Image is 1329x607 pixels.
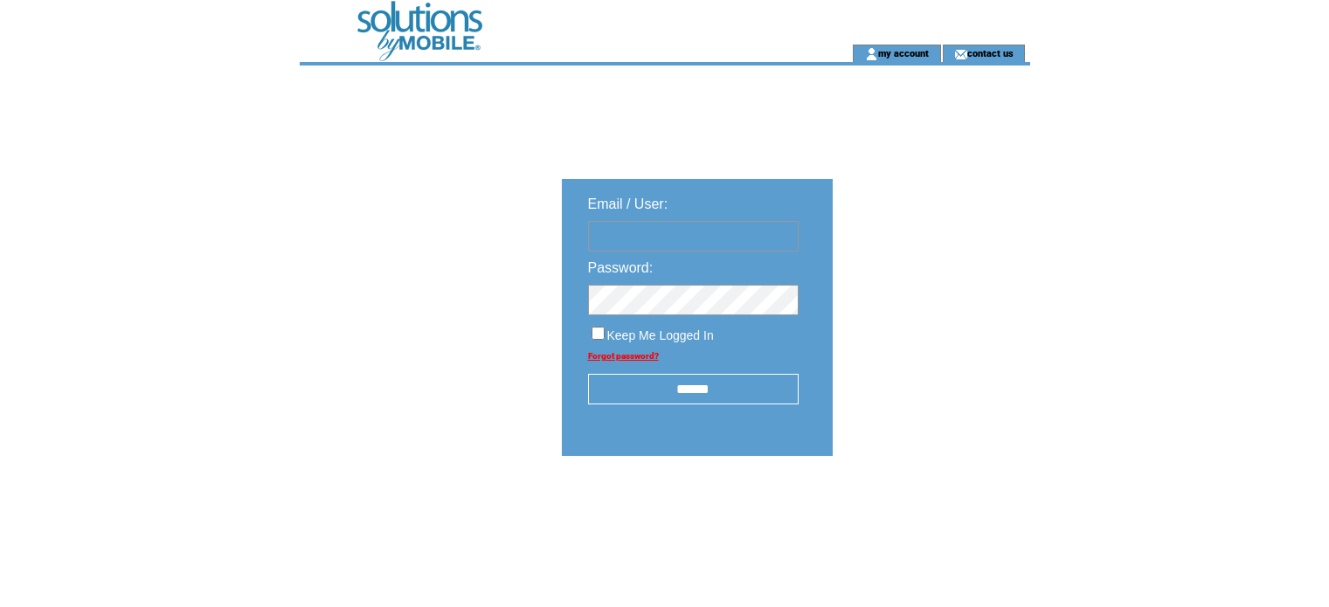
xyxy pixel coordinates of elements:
a: Forgot password? [588,351,659,361]
img: account_icon.gif [865,47,878,61]
span: Email / User: [588,197,668,211]
img: transparent.png [883,500,971,521]
span: Keep Me Logged In [607,328,714,342]
a: contact us [967,47,1014,59]
img: contact_us_icon.gif [954,47,967,61]
span: Password: [588,260,654,275]
a: my account [878,47,929,59]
